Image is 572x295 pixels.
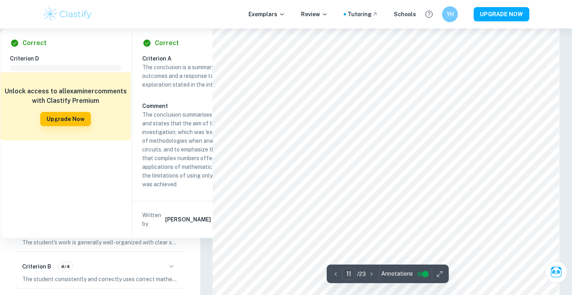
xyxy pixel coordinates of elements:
[142,54,260,63] h6: Criterion A
[23,38,47,48] h6: Correct
[4,87,127,106] h6: Unlock access to all examiner comments with Clastify Premium
[142,102,254,110] h6: Comment
[22,275,178,284] p: The student consistently and correctly uses correct mathematical notation, symbols, and terminolo...
[165,215,211,224] h6: [PERSON_NAME]
[142,211,164,228] p: Written by
[248,10,285,19] p: Exemplars
[22,238,178,247] p: The student's work is generally well-organized with clear subdivisions in the body of the work, i...
[446,10,455,19] h6: YH
[142,110,254,189] p: The conclusion summarises the findings and states that the aim of the investigation, which was 'e...
[394,10,416,19] a: Schools
[545,261,567,283] button: Ask Clai
[348,10,378,19] a: Tutoring
[474,7,529,21] button: UPGRADE NOW
[43,6,93,22] img: Clastify logo
[301,10,328,19] p: Review
[58,263,73,270] span: 4/4
[422,8,436,21] button: Help and Feedback
[381,270,413,278] span: Annotations
[22,262,51,271] h6: Criterion B
[40,112,91,126] button: Upgrade Now
[142,63,254,89] p: The conclusion is a summary of the outcomes and a response to the aim of the exploration stated i...
[10,54,128,63] h6: Criterion D
[357,270,366,278] p: / 23
[155,38,179,48] h6: Correct
[442,6,458,22] button: YH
